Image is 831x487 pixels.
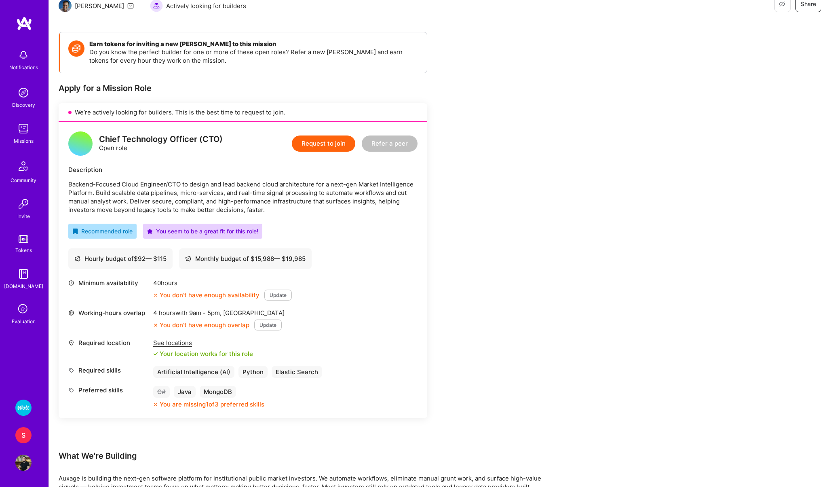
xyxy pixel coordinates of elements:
span: 9am - 5pm , [188,309,223,317]
i: icon CloseOrange [153,402,158,407]
img: logo [16,16,32,31]
div: Apply for a Mission Role [59,83,427,93]
i: icon Location [68,340,74,346]
i: icon RecommendedBadge [72,229,78,234]
img: tokens [19,235,28,243]
img: guide book [15,266,32,282]
div: Python [238,366,268,378]
div: Working-hours overlap [68,309,149,317]
img: Invite [15,196,32,212]
div: Hourly budget of $ 92 — $ 115 [74,254,167,263]
div: Missions [14,137,34,145]
div: Invite [17,212,30,220]
div: Community [11,176,36,184]
img: discovery [15,85,32,101]
div: MongoDB [200,386,236,398]
i: icon Check [153,351,158,356]
button: Update [264,290,292,301]
p: Do you know the perfect builder for one or more of these open roles? Refer a new [PERSON_NAME] an... [89,48,419,65]
img: Community [14,157,33,176]
div: Java [174,386,196,398]
a: S [13,427,34,443]
a: User Avatar [13,455,34,471]
div: Preferred skills [68,386,149,394]
i: icon Tag [68,367,74,373]
div: Description [68,165,418,174]
img: User Avatar [15,455,32,471]
div: [DOMAIN_NAME] [4,282,43,290]
div: Evaluation [12,317,36,326]
i: icon SelectionTeam [16,302,31,317]
button: Update [254,320,282,330]
div: S [15,427,32,443]
div: Chief Technology Officer (CTO) [99,135,223,144]
div: Required skills [68,366,149,375]
div: Recommended role [72,227,133,235]
img: teamwork [15,121,32,137]
div: You seem to be a great fit for this role! [147,227,258,235]
div: Tokens [15,246,32,254]
button: Refer a peer [362,136,418,152]
i: icon PurpleStar [147,229,153,234]
div: See locations [153,339,253,347]
div: Artificial Intelligence (AI) [153,366,234,378]
div: Your location works for this role [153,349,253,358]
i: icon Mail [127,2,134,9]
i: icon Tag [68,387,74,393]
i: icon EyeClosed [779,1,785,7]
i: icon World [68,310,74,316]
button: Request to join [292,136,355,152]
div: Monthly budget of $ 15,988 — $ 19,985 [185,254,306,263]
h4: Earn tokens for inviting a new [PERSON_NAME] to this mission [89,40,419,48]
img: Wolt - Fintech: Payments Expansion Team [15,400,32,416]
div: You don’t have enough overlap [153,321,249,329]
i: icon Clock [68,280,74,286]
div: Elastic Search [272,366,322,378]
div: 40 hours [153,279,292,287]
i: icon Cash [74,256,80,262]
div: You don’t have enough availability [153,291,259,299]
div: You are missing 1 of 3 preferred skills [160,400,264,409]
div: Minimum availability [68,279,149,287]
span: Actively looking for builders [166,2,246,10]
i: icon CloseOrange [153,323,158,328]
p: Backend-Focused Cloud Engineer/CTO to design and lead backend cloud architecture for a next-gen M... [68,180,418,214]
div: C# [153,386,170,398]
div: Open role [99,135,223,152]
div: What We're Building [59,451,544,461]
div: We’re actively looking for builders. This is the best time to request to join. [59,103,427,122]
img: Token icon [68,40,84,57]
a: Wolt - Fintech: Payments Expansion Team [13,400,34,416]
div: Notifications [9,63,38,72]
img: bell [15,47,32,63]
i: icon CloseOrange [153,293,158,298]
i: icon Cash [185,256,191,262]
div: [PERSON_NAME] [75,2,124,10]
div: Required location [68,339,149,347]
div: Discovery [12,101,35,109]
div: 4 hours with [GEOGRAPHIC_DATA] [153,309,285,317]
